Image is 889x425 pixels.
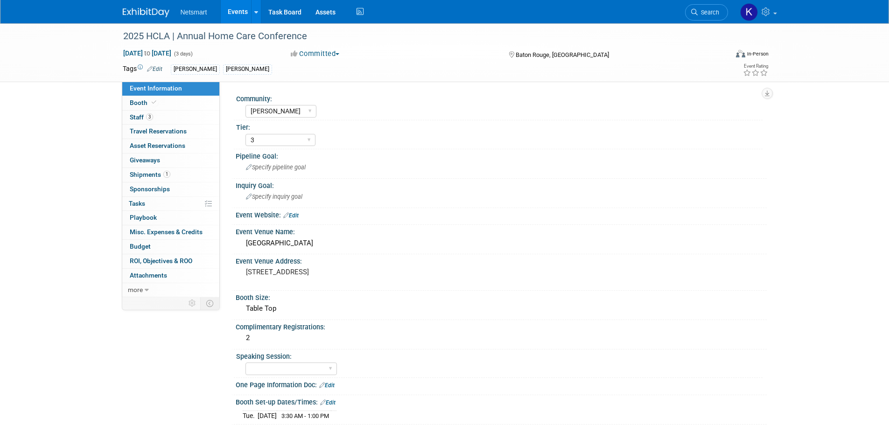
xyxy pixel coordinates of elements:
[152,100,156,105] i: Booth reservation complete
[122,269,219,283] a: Attachments
[236,225,767,237] div: Event Venue Name:
[736,50,745,57] img: Format-Inperson.png
[281,412,329,419] span: 3:30 AM - 1:00 PM
[236,349,763,361] div: Speaking Session:
[130,127,187,135] span: Travel Reservations
[130,272,167,279] span: Attachments
[236,208,767,220] div: Event Website:
[130,214,157,221] span: Playbook
[130,156,160,164] span: Giveaways
[122,125,219,139] a: Travel Reservations
[130,185,170,193] span: Sponsorships
[147,66,162,72] a: Edit
[243,236,760,251] div: [GEOGRAPHIC_DATA]
[319,382,335,389] a: Edit
[236,92,763,104] div: Community:
[243,331,760,345] div: 2
[246,164,306,171] span: Specify pipeline goal
[236,291,767,302] div: Booth Size:
[246,268,447,276] pre: [STREET_ADDRESS]
[122,139,219,153] a: Asset Reservations
[130,228,203,236] span: Misc. Expenses & Credits
[130,257,192,265] span: ROI, Objectives & ROO
[236,120,763,132] div: Tier:
[163,171,170,178] span: 1
[146,113,153,120] span: 3
[184,297,201,309] td: Personalize Event Tab Strip
[685,4,728,21] a: Search
[236,179,767,190] div: Inquiry Goal:
[236,395,767,407] div: Booth Set-up Dates/Times:
[236,254,767,266] div: Event Venue Address:
[236,149,767,161] div: Pipeline Goal:
[130,142,185,149] span: Asset Reservations
[122,197,219,211] a: Tasks
[236,320,767,332] div: Complimentary Registrations:
[122,153,219,167] a: Giveaways
[320,399,336,406] a: Edit
[122,82,219,96] a: Event Information
[740,3,758,21] img: Kaitlyn Woicke
[122,182,219,196] a: Sponsorships
[698,9,719,16] span: Search
[123,64,162,75] td: Tags
[516,51,609,58] span: Baton Rouge, [GEOGRAPHIC_DATA]
[673,49,769,63] div: Event Format
[122,211,219,225] a: Playbook
[130,243,151,250] span: Budget
[122,240,219,254] a: Budget
[287,49,343,59] button: Committed
[243,411,258,421] td: Tue.
[128,286,143,293] span: more
[258,411,277,421] td: [DATE]
[130,113,153,121] span: Staff
[743,64,768,69] div: Event Rating
[747,50,769,57] div: In-Person
[200,297,219,309] td: Toggle Event Tabs
[122,254,219,268] a: ROI, Objectives & ROO
[243,301,760,316] div: Table Top
[123,49,172,57] span: [DATE] [DATE]
[181,8,207,16] span: Netsmart
[129,200,145,207] span: Tasks
[122,168,219,182] a: Shipments1
[283,212,299,219] a: Edit
[130,171,170,178] span: Shipments
[236,378,767,390] div: One Page Information Doc:
[173,51,193,57] span: (3 days)
[122,283,219,297] a: more
[246,193,302,200] span: Specify inquiry goal
[130,99,158,106] span: Booth
[122,111,219,125] a: Staff3
[171,64,220,74] div: [PERSON_NAME]
[123,8,169,17] img: ExhibitDay
[122,96,219,110] a: Booth
[143,49,152,57] span: to
[120,28,714,45] div: 2025 HCLA | Annual Home Care Conference
[223,64,272,74] div: [PERSON_NAME]
[122,225,219,239] a: Misc. Expenses & Credits
[130,84,182,92] span: Event Information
